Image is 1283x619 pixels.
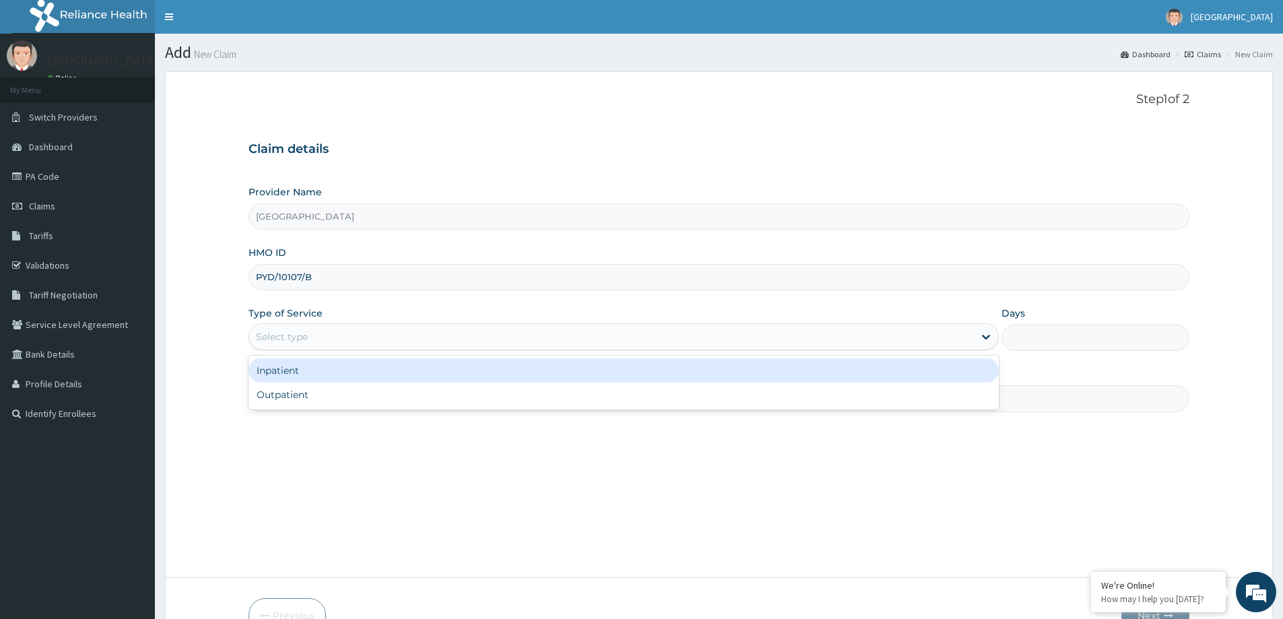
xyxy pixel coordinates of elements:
a: Online [47,73,79,83]
small: New Claim [191,49,236,59]
span: Tariffs [29,230,53,242]
h3: Claim details [249,142,1189,157]
h1: Add [165,44,1273,61]
div: Outpatient [249,383,999,407]
label: Type of Service [249,306,323,320]
img: User Image [1166,9,1183,26]
label: Provider Name [249,185,322,199]
div: Inpatient [249,358,999,383]
p: Step 1 of 2 [249,92,1189,107]
label: Days [1001,306,1025,320]
span: Claims [29,200,55,212]
p: [GEOGRAPHIC_DATA] [47,55,158,67]
div: We're Online! [1101,579,1216,591]
span: Switch Providers [29,111,98,123]
li: New Claim [1222,48,1273,60]
a: Dashboard [1121,48,1171,60]
span: Dashboard [29,141,73,153]
input: Enter HMO ID [249,264,1189,290]
label: HMO ID [249,246,286,259]
span: Tariff Negotiation [29,289,98,301]
img: User Image [7,40,37,71]
a: Claims [1185,48,1221,60]
span: [GEOGRAPHIC_DATA] [1191,11,1273,23]
p: How may I help you today? [1101,593,1216,605]
div: Select type [256,330,308,344]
